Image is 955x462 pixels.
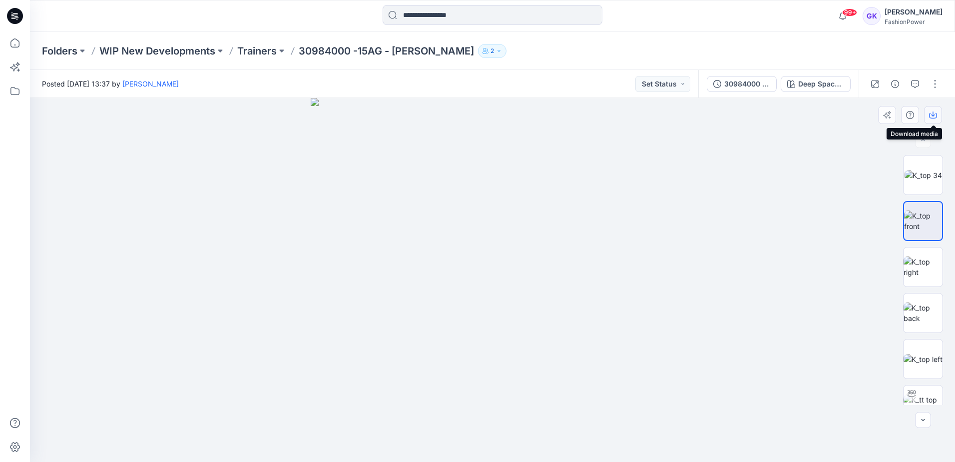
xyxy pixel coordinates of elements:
[707,76,777,92] button: 30984000 -15AG - [PERSON_NAME]
[904,210,942,231] img: K_top front
[311,98,674,462] img: eyJhbGciOiJIUzI1NiIsImtpZCI6IjAiLCJzbHQiOiJzZXMiLCJ0eXAiOiJKV1QifQ.eyJkYXRhIjp7InR5cGUiOiJzdG9yYW...
[885,6,943,18] div: [PERSON_NAME]
[490,45,494,56] p: 2
[887,76,903,92] button: Details
[42,78,179,89] span: Posted [DATE] 13:37 by
[798,78,844,89] div: Deep Space Blue (as swatch) + Blue Dune (as swatch)
[842,8,857,16] span: 99+
[904,302,943,323] img: K_top back
[42,44,77,58] a: Folders
[478,44,506,58] button: 2
[863,7,881,25] div: GK
[724,78,770,89] div: 30984000 -15AG - [PERSON_NAME]
[99,44,215,58] a: WIP New Developments
[904,394,943,415] img: K_tt top 2
[905,170,942,180] img: K_top 34
[904,256,943,277] img: K_top right
[885,18,943,25] div: FashionPower
[299,44,474,58] p: 30984000 -15AG - [PERSON_NAME]
[781,76,851,92] button: Deep Space Blue (as swatch) + Blue Dune (as swatch)
[904,354,943,364] img: K_top left
[237,44,277,58] a: Trainers
[122,79,179,88] a: [PERSON_NAME]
